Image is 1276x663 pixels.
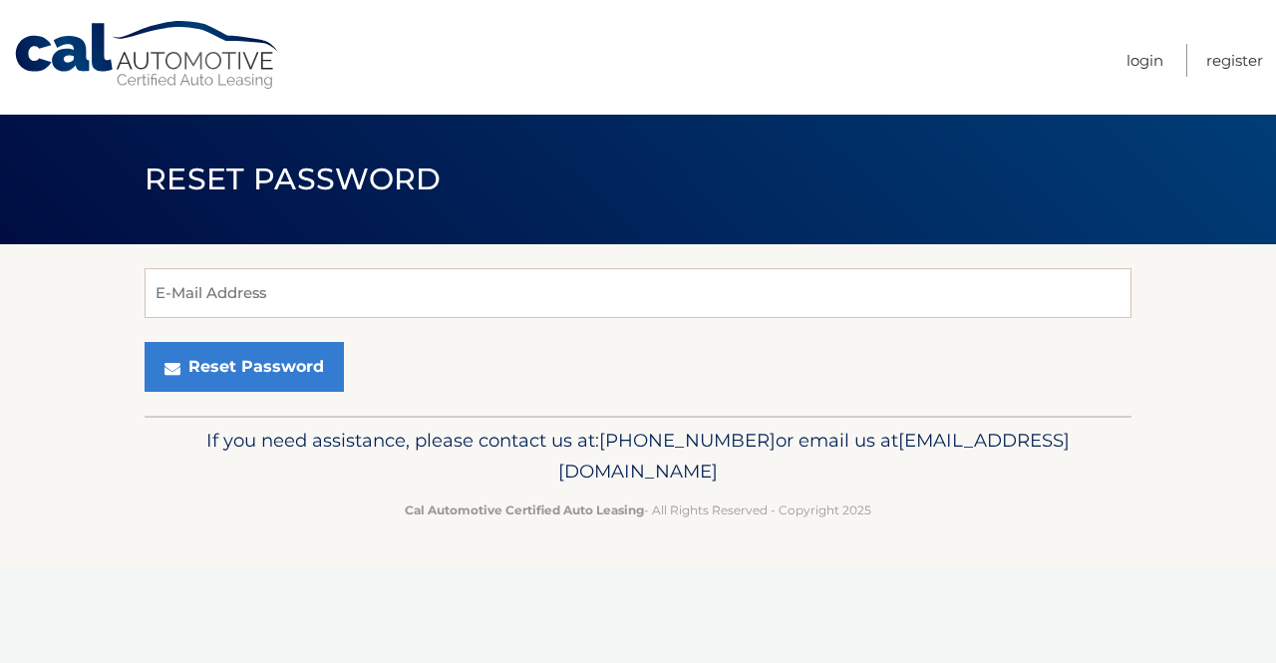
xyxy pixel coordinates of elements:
[1206,44,1263,77] a: Register
[145,342,344,392] button: Reset Password
[158,499,1118,520] p: - All Rights Reserved - Copyright 2025
[405,502,644,517] strong: Cal Automotive Certified Auto Leasing
[1126,44,1163,77] a: Login
[599,429,776,452] span: [PHONE_NUMBER]
[13,20,282,91] a: Cal Automotive
[145,268,1131,318] input: E-Mail Address
[145,161,441,197] span: Reset Password
[158,425,1118,489] p: If you need assistance, please contact us at: or email us at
